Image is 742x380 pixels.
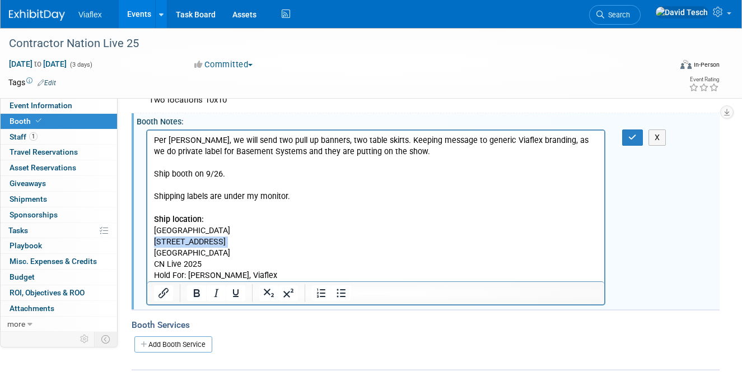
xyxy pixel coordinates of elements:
td: Toggle Event Tabs [95,332,118,346]
div: Two locations 10x10 [145,91,711,109]
td: Personalize Event Tab Strip [75,332,95,346]
button: Italic [207,285,226,301]
a: Booth [1,114,117,129]
span: 1 [29,132,38,141]
span: Budget [10,272,35,281]
span: Playbook [10,241,42,250]
span: more [7,319,25,328]
a: ROI, Objectives & ROO [1,285,117,300]
a: Playbook [1,238,117,253]
span: Misc. Expenses & Credits [10,257,97,266]
span: ROI, Objectives & ROO [10,288,85,297]
a: Misc. Expenses & Credits [1,254,117,269]
div: Event Format [615,58,720,75]
i: Booth reservation complete [36,118,41,124]
a: Event Information [1,98,117,113]
button: Subscript [259,285,278,301]
iframe: Rich Text Area [147,131,604,281]
span: Travel Reservations [10,147,78,156]
span: Booth [10,117,44,126]
span: Tasks [8,226,28,235]
a: Travel Reservations [1,145,117,160]
span: Sponsorships [10,210,58,219]
span: (3 days) [69,61,92,68]
a: Budget [1,270,117,285]
span: Event Information [10,101,72,110]
button: Bold [187,285,206,301]
div: Booth Notes: [137,113,720,127]
button: Committed [190,59,257,71]
button: X [648,129,666,146]
img: Format-Inperson.png [680,60,692,69]
span: Attachments [10,304,54,313]
a: Edit [38,79,56,87]
td: Tags [8,77,56,88]
a: Staff1 [1,129,117,145]
a: Shipments [1,192,117,207]
div: Contractor Nation Live 25 [5,34,659,54]
div: Booth Services [132,319,720,331]
button: Bullet list [332,285,351,301]
button: Numbered list [312,285,331,301]
span: Staff [10,132,38,141]
img: ExhibitDay [9,10,65,21]
button: Underline [226,285,245,301]
a: Add Booth Service [134,336,212,353]
a: Tasks [1,223,117,238]
button: Insert/edit link [154,285,173,301]
span: Viaflex [78,10,102,19]
span: [DATE] [DATE] [8,59,67,69]
a: Attachments [1,301,117,316]
a: more [1,317,117,332]
img: David Tesch [655,6,708,18]
span: Search [604,11,630,19]
a: Asset Reservations [1,160,117,175]
a: Giveaways [1,176,117,191]
div: Event Rating [689,77,719,82]
div: In-Person [693,61,720,69]
span: Giveaways [10,179,46,188]
a: Search [589,5,641,25]
span: Asset Reservations [10,163,76,172]
a: Sponsorships [1,207,117,223]
span: to [32,59,43,68]
button: Superscript [279,285,298,301]
span: Shipments [10,194,47,203]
